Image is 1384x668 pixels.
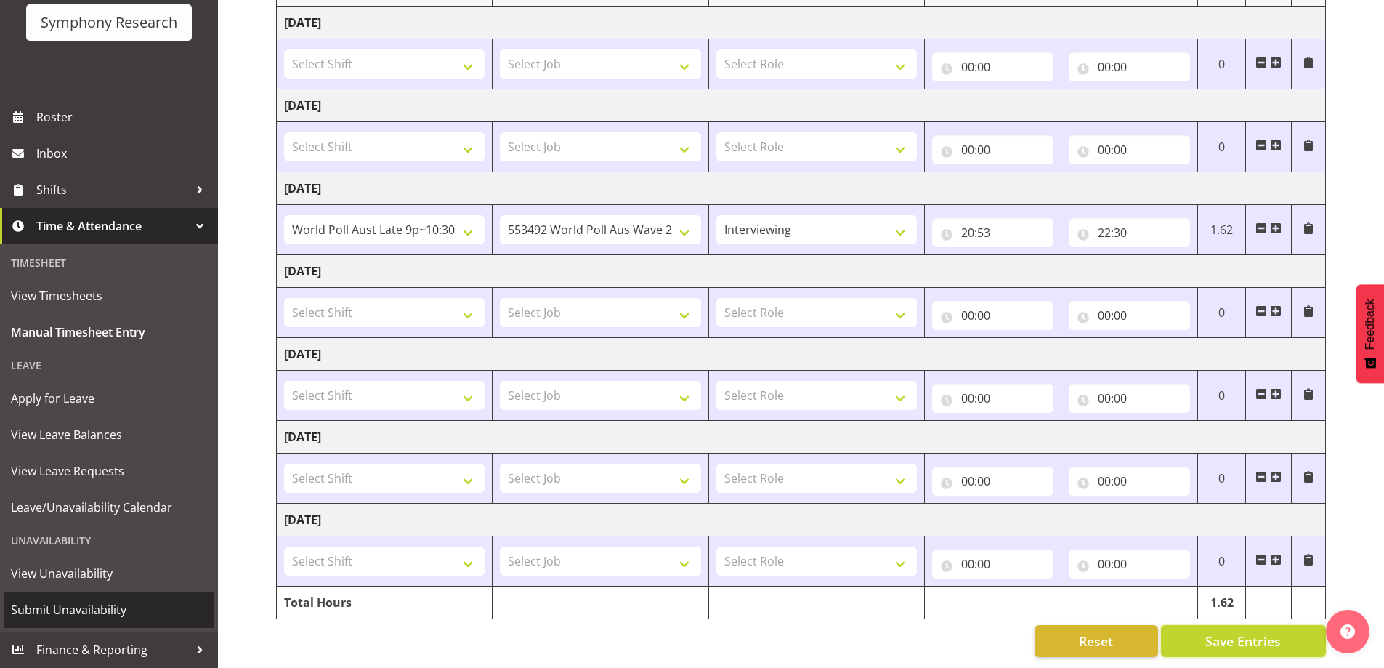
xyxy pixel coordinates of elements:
[1197,587,1246,619] td: 1.62
[932,384,1053,413] input: Click to select...
[932,218,1053,247] input: Click to select...
[932,52,1053,81] input: Click to select...
[1364,299,1377,350] span: Feedback
[36,106,211,128] span: Roster
[11,460,207,482] span: View Leave Requests
[4,555,214,592] a: View Unavailability
[4,526,214,555] div: Unavailability
[1197,454,1246,504] td: 0
[1197,536,1246,587] td: 0
[1197,122,1246,172] td: 0
[4,592,214,628] a: Submit Unavailability
[36,179,189,201] span: Shifts
[1069,135,1190,164] input: Click to select...
[1069,467,1190,496] input: Click to select...
[36,142,211,164] span: Inbox
[11,563,207,584] span: View Unavailability
[277,7,1326,39] td: [DATE]
[932,467,1053,496] input: Click to select...
[4,314,214,350] a: Manual Timesheet Entry
[11,321,207,343] span: Manual Timesheet Entry
[4,350,214,380] div: Leave
[11,285,207,307] span: View Timesheets
[277,89,1326,122] td: [DATE]
[1161,625,1326,657] button: Save Entries
[1079,632,1113,651] span: Reset
[277,338,1326,371] td: [DATE]
[277,255,1326,288] td: [DATE]
[41,12,177,33] div: Symphony Research
[1069,384,1190,413] input: Click to select...
[932,301,1053,330] input: Click to select...
[36,215,189,237] span: Time & Attendance
[4,278,214,314] a: View Timesheets
[1197,288,1246,338] td: 0
[4,248,214,278] div: Timesheet
[11,496,207,518] span: Leave/Unavailability Calendar
[1069,301,1190,330] input: Click to select...
[1205,632,1281,651] span: Save Entries
[1197,39,1246,89] td: 0
[4,417,214,453] a: View Leave Balances
[11,424,207,446] span: View Leave Balances
[1069,52,1190,81] input: Click to select...
[1340,624,1355,639] img: help-xxl-2.png
[277,504,1326,536] td: [DATE]
[36,639,189,661] span: Finance & Reporting
[4,453,214,489] a: View Leave Requests
[4,489,214,526] a: Leave/Unavailability Calendar
[4,380,214,417] a: Apply for Leave
[277,421,1326,454] td: [DATE]
[11,599,207,621] span: Submit Unavailability
[1197,205,1246,255] td: 1.62
[11,387,207,409] span: Apply for Leave
[1197,371,1246,421] td: 0
[1035,625,1158,657] button: Reset
[1356,284,1384,383] button: Feedback - Show survey
[932,550,1053,579] input: Click to select...
[932,135,1053,164] input: Click to select...
[277,172,1326,205] td: [DATE]
[277,587,493,619] td: Total Hours
[1069,550,1190,579] input: Click to select...
[1069,218,1190,247] input: Click to select...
